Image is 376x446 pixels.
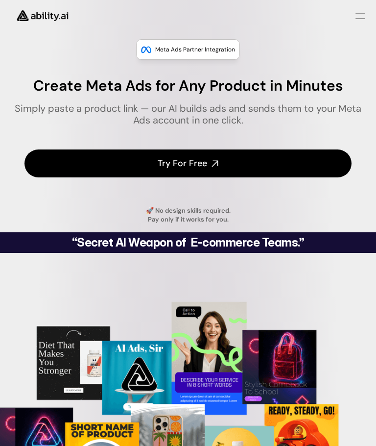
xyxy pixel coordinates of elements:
h1: Simply paste a product link — our AI builds ads and sends them to your Meta Ads account in one cl... [8,102,368,126]
p: Meta Ads Partner Integration [155,45,235,54]
a: Try For Free [24,149,352,177]
h1: Create Meta Ads for Any Product in Minutes [8,77,368,95]
h4: 🚀 No design skills required. Pay only if it works for you. [94,206,282,224]
h4: Try For Free [158,157,207,170]
h2: “Secret AI Weapon of E-commerce Teams.” [11,237,365,248]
